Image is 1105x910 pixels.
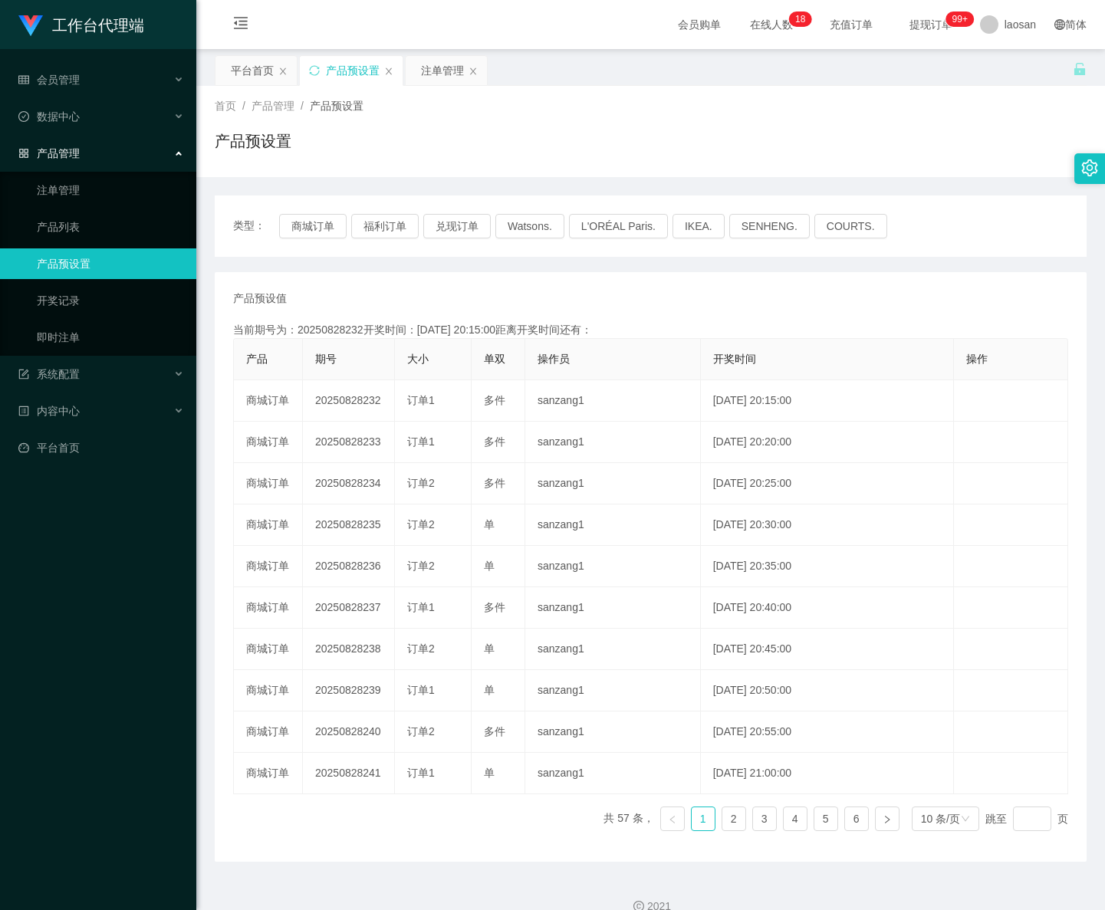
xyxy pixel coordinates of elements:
[18,74,29,85] i: 图标: table
[701,504,955,546] td: [DATE] 20:30:00
[310,100,363,112] span: 产品预设置
[407,394,435,406] span: 订单1
[215,100,236,112] span: 首页
[701,422,955,463] td: [DATE] 20:20:00
[215,130,291,153] h1: 产品预设置
[525,422,701,463] td: sanzang1
[215,1,267,50] i: 图标: menu-fold
[252,100,294,112] span: 产品管理
[966,353,988,365] span: 操作
[278,67,288,76] i: 图标: close
[326,56,380,85] div: 产品预设置
[742,19,801,30] span: 在线人数
[484,435,505,448] span: 多件
[484,477,505,489] span: 多件
[407,353,429,365] span: 大小
[1054,19,1065,30] i: 图标: global
[37,248,184,279] a: 产品预设置
[722,807,745,830] a: 2
[407,767,435,779] span: 订单1
[52,1,144,50] h1: 工作台代理端
[484,725,505,738] span: 多件
[37,175,184,205] a: 注单管理
[407,477,435,489] span: 订单2
[233,291,287,307] span: 产品预设值
[525,753,701,794] td: sanzang1
[822,19,880,30] span: 充值订单
[713,353,756,365] span: 开奖时间
[525,380,701,422] td: sanzang1
[660,807,685,831] li: 上一页
[234,629,303,670] td: 商城订单
[384,67,393,76] i: 图标: close
[525,546,701,587] td: sanzang1
[37,285,184,316] a: 开奖记录
[752,807,777,831] li: 3
[303,753,395,794] td: 20250828241
[309,65,320,76] i: 图标: sync
[701,380,955,422] td: [DATE] 20:15:00
[37,322,184,353] a: 即时注单
[423,214,491,238] button: 兑现订单
[784,807,807,830] a: 4
[673,214,725,238] button: IKEA.
[421,56,464,85] div: 注单管理
[701,629,955,670] td: [DATE] 20:45:00
[234,670,303,711] td: 商城订单
[701,753,955,794] td: [DATE] 21:00:00
[18,15,43,37] img: logo.9652507e.png
[525,629,701,670] td: sanzang1
[303,463,395,504] td: 20250828234
[814,214,887,238] button: COURTS.
[233,214,279,238] span: 类型：
[18,18,144,31] a: 工作台代理端
[18,405,80,417] span: 内容中心
[279,214,347,238] button: 商城订单
[484,767,495,779] span: 单
[484,684,495,696] span: 单
[18,432,184,463] a: 图标: dashboard平台首页
[234,587,303,629] td: 商城订单
[18,406,29,416] i: 图标: profile
[234,711,303,753] td: 商城订单
[234,463,303,504] td: 商城订单
[875,807,899,831] li: 下一页
[18,74,80,86] span: 会员管理
[722,807,746,831] li: 2
[18,111,29,122] i: 图标: check-circle-o
[303,504,395,546] td: 20250828235
[407,601,435,613] span: 订单1
[603,807,653,831] li: 共 57 条，
[525,504,701,546] td: sanzang1
[883,815,892,824] i: 图标: right
[525,711,701,753] td: sanzang1
[407,684,435,696] span: 订单1
[701,670,955,711] td: [DATE] 20:50:00
[844,807,869,831] li: 6
[246,353,268,365] span: 产品
[484,560,495,572] span: 单
[469,67,478,76] i: 图标: close
[538,353,570,365] span: 操作员
[902,19,960,30] span: 提现订单
[303,422,395,463] td: 20250828233
[1081,159,1098,176] i: 图标: setting
[37,212,184,242] a: 产品列表
[407,435,435,448] span: 订单1
[301,100,304,112] span: /
[921,807,960,830] div: 10 条/页
[234,380,303,422] td: 商城订单
[303,546,395,587] td: 20250828236
[701,546,955,587] td: [DATE] 20:35:00
[484,642,495,655] span: 单
[692,807,715,830] a: 1
[315,353,337,365] span: 期号
[495,214,564,238] button: Watsons.
[668,815,677,824] i: 图标: left
[18,368,80,380] span: 系统配置
[845,807,868,830] a: 6
[753,807,776,830] a: 3
[303,587,395,629] td: 20250828237
[484,518,495,531] span: 单
[407,560,435,572] span: 订单2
